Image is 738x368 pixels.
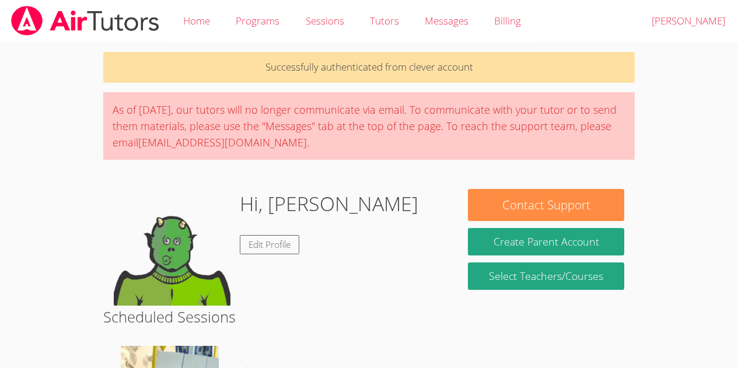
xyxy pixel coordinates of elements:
[468,189,624,221] button: Contact Support
[114,189,230,306] img: default.png
[468,262,624,290] a: Select Teachers/Courses
[468,228,624,255] button: Create Parent Account
[240,189,418,219] h1: Hi, [PERSON_NAME]
[103,306,635,328] h2: Scheduled Sessions
[10,6,160,36] img: airtutors_banner-c4298cdbf04f3fff15de1276eac7730deb9818008684d7c2e4769d2f7ddbe033.png
[425,14,468,27] span: Messages
[103,52,635,83] p: Successfully authenticated from clever account
[240,235,299,254] a: Edit Profile
[103,92,635,160] div: As of [DATE], our tutors will no longer communicate via email. To communicate with your tutor or ...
